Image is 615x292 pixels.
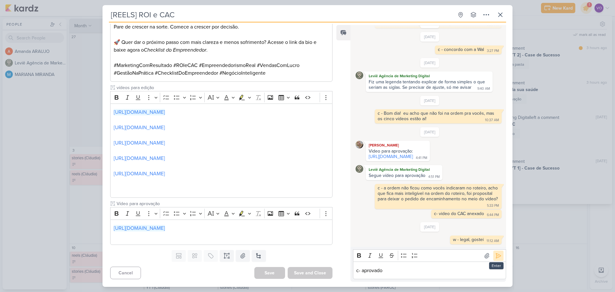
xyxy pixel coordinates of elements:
[487,213,499,218] div: 6:44 PM
[487,238,499,244] div: 11:12 AM
[115,200,332,207] input: Untitled text
[367,166,441,173] div: Leviê Agência de Marketing Digital
[356,71,363,79] img: Leviê Agência de Marketing Digital
[110,207,332,220] div: Editor toolbar
[114,155,165,162] a: [URL][DOMAIN_NAME]
[369,148,427,154] div: Video para aprovação:
[110,220,332,245] div: Editor editing area: main
[114,62,329,77] p: #MarketingComResultado #ROIeCAC #EmpreendedorismoReal #VendasComLucro #GestãoNaPrática #Checklist...
[144,47,206,53] i: Checklist do Empreendedor
[434,211,484,216] div: c- video do CAC anexado
[356,165,363,173] img: Leviê Agência de Marketing Digital
[353,249,506,262] div: Editor toolbar
[356,141,363,148] img: Sarah Violante
[110,267,141,279] button: Cancel
[115,84,332,91] input: Untitled text
[110,104,332,198] div: Editor editing area: main
[114,38,329,54] p: 🚀 Quer dar o próximo passo com mais clareza e menos sofrimento? Acesse o link da bio e baixe agor...
[378,111,496,121] div: c - Bom dia! eu acho que não foi na ordem pra vocês, mas os cinco vídeos estão aí!
[114,225,165,231] a: [URL][DOMAIN_NAME]
[114,23,329,31] p: Pare de crescer na sorte. Comece a crescer por decisão.
[367,142,429,148] div: [PERSON_NAME]
[114,140,165,146] a: [URL][DOMAIN_NAME]
[438,47,484,52] div: c - concordo com a Wal
[378,185,499,202] div: c - a ordem não ficou como vocês indicaram no roteiro, acho que fica mais inteligível na ordem do...
[110,91,332,104] div: Editor toolbar
[109,9,454,21] input: Untitled Kard
[369,173,425,178] div: Segue vídeo para aprovação
[428,174,440,179] div: 4:51 PM
[416,155,427,161] div: 4:41 PM
[369,154,413,159] a: [URL][DOMAIN_NAME]
[353,262,506,279] div: Editor editing area: main
[487,48,499,54] div: 3:27 PM
[367,73,491,79] div: Leviê Agência de Marketing Digital
[485,118,499,123] div: 10:37 AM
[114,109,165,115] a: [URL][DOMAIN_NAME]
[453,237,484,242] div: w - legal, gostei
[356,267,503,274] p: c- aprovado
[114,171,165,177] a: [URL][DOMAIN_NAME]
[114,124,165,131] a: [URL][DOMAIN_NAME]
[489,262,504,269] div: Enter
[477,86,490,91] div: 9:40 AM
[369,79,486,90] div: Fiz uma legenda tentando explicar de forma simples o que seriam as siglas. Se precisar de ajuste,...
[487,203,499,208] div: 5:33 PM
